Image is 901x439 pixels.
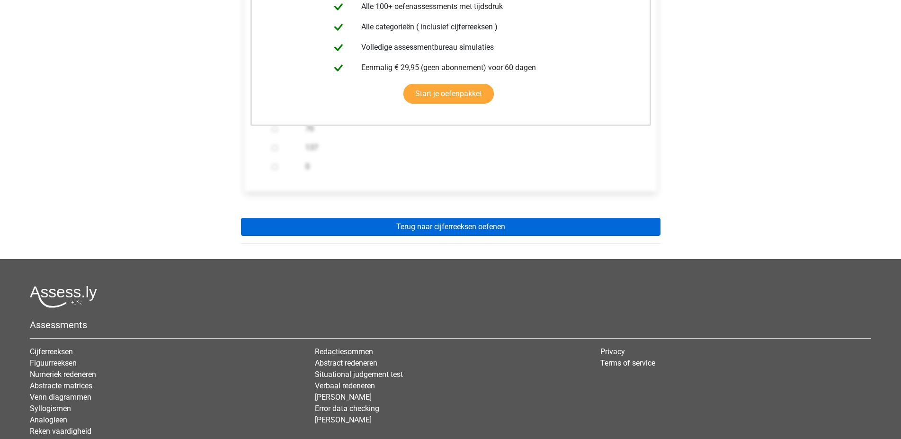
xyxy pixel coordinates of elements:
[30,286,97,308] img: Assessly logo
[600,358,655,367] a: Terms of service
[241,218,660,236] a: Terug naar cijferreeksen oefenen
[305,123,626,134] label: 70
[30,404,71,413] a: Syllogismen
[315,415,372,424] a: [PERSON_NAME]
[30,347,73,356] a: Cijferreeksen
[30,370,96,379] a: Numeriek redeneren
[315,393,372,402] a: [PERSON_NAME]
[30,393,91,402] a: Venn diagrammen
[30,319,871,331] h5: Assessments
[305,142,626,153] label: 137
[600,347,625,356] a: Privacy
[30,427,91,436] a: Reken vaardigheid
[315,381,375,390] a: Verbaal redeneren
[30,415,67,424] a: Analogieen
[315,358,377,367] a: Abstract redeneren
[403,84,494,104] a: Start je oefenpakket
[315,370,403,379] a: Situational judgement test
[30,381,92,390] a: Abstracte matrices
[30,358,77,367] a: Figuurreeksen
[315,347,373,356] a: Redactiesommen
[315,404,379,413] a: Error data checking
[305,161,626,172] label: 0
